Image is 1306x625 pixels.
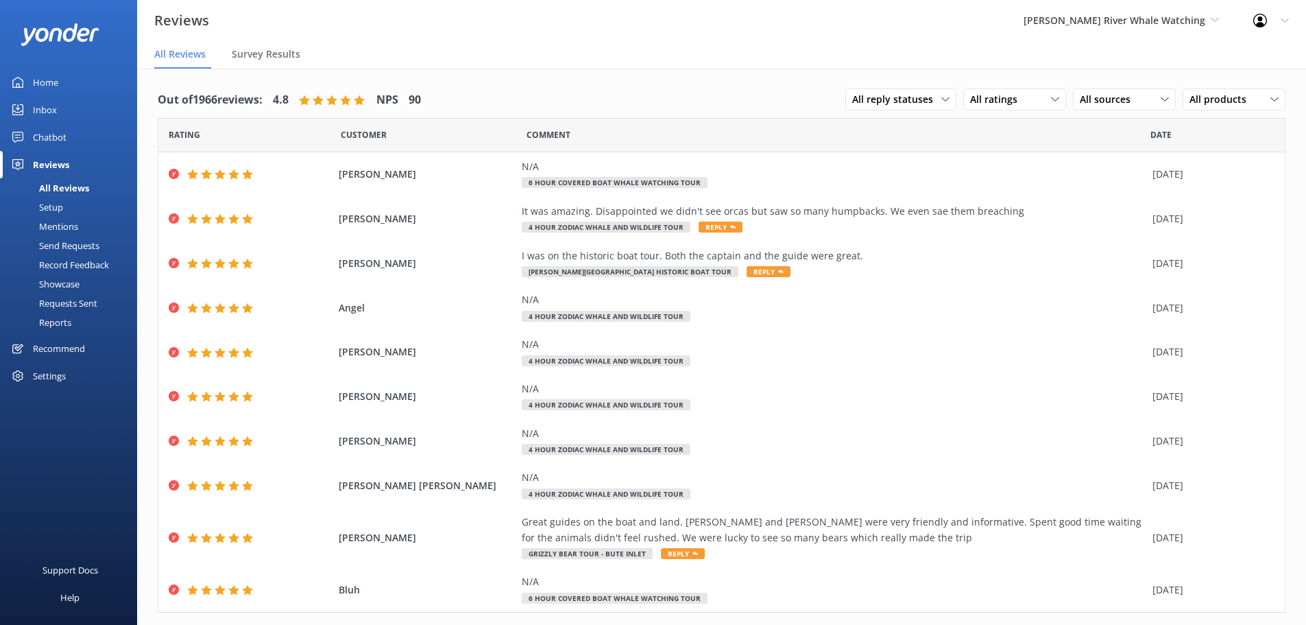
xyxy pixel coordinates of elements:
[522,222,690,233] span: 4 Hour Zodiac Whale and Wildlife Tour
[154,10,209,32] h3: Reviews
[33,123,66,151] div: Chatbot
[522,204,1146,219] div: It was amazing. Disappointed we didn't see orcas but saw so many humpbacks. We even sae them brea...
[376,91,398,109] h4: NPS
[1152,434,1268,449] div: [DATE]
[1189,92,1255,107] span: All products
[522,488,690,499] span: 4 Hour Zodiac Whale and Wildlife Tour
[158,91,263,109] h4: Out of 1966 reviews:
[1152,167,1268,182] div: [DATE]
[8,313,71,332] div: Reports
[522,593,708,604] span: 6 Hour Covered Boat Whale Watching Tour
[522,381,1146,397] div: N/A
[339,389,516,404] span: [PERSON_NAME]
[33,69,58,96] div: Home
[8,178,137,198] a: All Reviews
[273,91,289,109] h4: 4.8
[169,128,200,141] span: Date
[522,515,1146,545] div: Great guides on the boat and land. [PERSON_NAME] and [PERSON_NAME] were very friendly and informa...
[522,159,1146,174] div: N/A
[232,47,300,61] span: Survey Results
[154,47,206,61] span: All Reviews
[33,96,57,123] div: Inbox
[522,548,653,559] span: Grizzly Bear Tour - Bute Inlet
[1080,92,1139,107] span: All sources
[522,399,690,410] span: 4 Hour Zodiac Whale and Wildlife Tour
[8,274,137,294] a: Showcase
[339,582,516,598] span: Bluh
[522,470,1146,485] div: N/A
[970,92,1026,107] span: All ratings
[522,266,738,277] span: [PERSON_NAME][GEOGRAPHIC_DATA] Historic Boat Tour
[21,23,99,46] img: yonder-white-logo.png
[522,292,1146,307] div: N/A
[1152,389,1268,404] div: [DATE]
[8,236,99,255] div: Send Requests
[699,222,742,233] span: Reply
[8,255,109,274] div: Record Feedback
[522,574,1146,589] div: N/A
[1152,478,1268,493] div: [DATE]
[522,444,690,455] span: 4 Hour Zodiac Whale and Wildlife Tour
[522,248,1146,263] div: I was on the historic boat tour. Both the captain and the guide were great.
[522,355,690,366] span: 4 Hour Zodiac Whale and Wildlife Tour
[1152,211,1268,226] div: [DATE]
[852,92,941,107] span: All reply statuses
[409,91,421,109] h4: 90
[8,217,137,236] a: Mentions
[8,294,97,313] div: Requests Sent
[1152,256,1268,271] div: [DATE]
[747,266,790,277] span: Reply
[1152,344,1268,359] div: [DATE]
[43,556,98,584] div: Support Docs
[1150,128,1172,141] span: Date
[1152,582,1268,598] div: [DATE]
[8,217,78,236] div: Mentions
[33,151,69,178] div: Reviews
[661,548,705,559] span: Reply
[522,177,708,188] span: 6 Hour Covered Boat Whale Watching Tour
[339,478,516,493] span: [PERSON_NAME] [PERSON_NAME]
[8,178,89,198] div: All Reviews
[8,274,80,294] div: Showcase
[522,337,1146,352] div: N/A
[1152,530,1268,545] div: [DATE]
[339,167,516,182] span: [PERSON_NAME]
[8,255,137,274] a: Record Feedback
[8,236,137,255] a: Send Requests
[60,584,80,611] div: Help
[33,362,66,390] div: Settings
[341,128,387,141] span: Date
[1152,300,1268,316] div: [DATE]
[8,198,137,217] a: Setup
[33,335,85,362] div: Recommend
[339,530,516,545] span: [PERSON_NAME]
[522,311,690,322] span: 4 Hour Zodiac Whale and Wildlife Tour
[8,313,137,332] a: Reports
[339,344,516,359] span: [PERSON_NAME]
[8,294,137,313] a: Requests Sent
[339,256,516,271] span: [PERSON_NAME]
[339,434,516,449] span: [PERSON_NAME]
[1024,14,1205,27] span: [PERSON_NAME] River Whale Watching
[8,198,63,217] div: Setup
[527,128,570,141] span: Question
[339,300,516,316] span: Angel
[339,211,516,226] span: [PERSON_NAME]
[522,426,1146,441] div: N/A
